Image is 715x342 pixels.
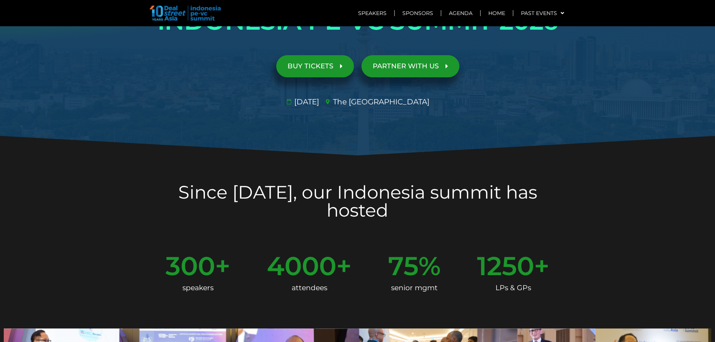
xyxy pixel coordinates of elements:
[166,253,215,279] span: 300
[267,279,352,297] div: attendees
[292,96,319,107] span: [DATE]​
[477,253,534,279] span: 1250
[441,5,480,22] a: Agenda
[166,279,230,297] div: speakers
[477,279,549,297] div: LPs & GPs
[418,253,441,279] span: %
[336,253,352,279] span: +
[481,5,513,22] a: Home
[388,253,418,279] span: 75
[215,253,230,279] span: +
[395,5,441,22] a: Sponsors
[267,253,336,279] span: 4000
[373,63,439,70] span: PARTNER WITH US
[276,55,354,77] a: BUY TICKETS
[388,279,441,297] div: senior mgmt
[361,55,459,77] a: PARTNER WITH US
[513,5,572,22] a: Past Events
[148,183,568,219] h2: Since [DATE], our Indonesia summit has hosted
[351,5,394,22] a: Speakers
[288,63,333,70] span: BUY TICKETS
[331,96,429,107] span: The [GEOGRAPHIC_DATA]​
[534,253,549,279] span: +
